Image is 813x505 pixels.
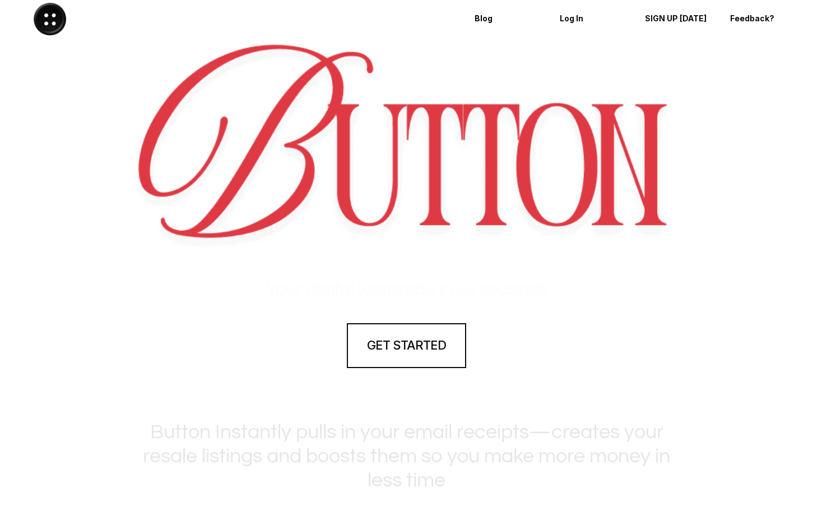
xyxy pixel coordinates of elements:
[475,14,538,24] p: Blog
[722,4,802,34] a: Feedback?
[552,4,631,34] a: Log In
[127,420,687,493] h1: Button Instantly pulls in your email receipts—creates your resale listings and boosts them so you...
[637,4,717,34] a: SIGN UP [DATE]
[367,337,445,354] h4: GET STARTED
[645,14,709,24] p: SIGN UP [DATE]
[467,4,546,34] a: Blog
[347,323,466,368] a: GET STARTED
[560,14,624,24] p: Log In
[266,280,547,299] strong: Your digital wardrobe in 60 seconds
[730,14,794,24] p: Feedback?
